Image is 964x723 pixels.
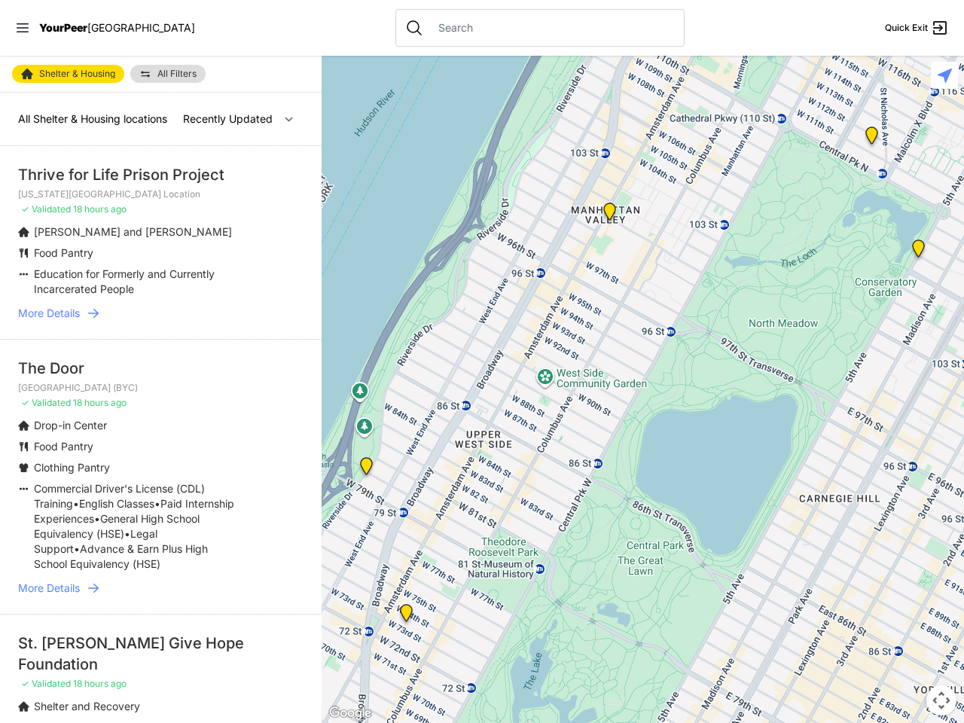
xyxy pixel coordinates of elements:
span: • [154,497,160,510]
span: Shelter & Housing [39,69,115,78]
span: ✓ Validated [21,678,71,689]
span: Education for Formerly and Currently Incarcerated People [34,267,215,295]
span: • [74,542,80,555]
span: Food Pantry [34,246,93,259]
a: Open this area in Google Maps (opens a new window) [325,703,375,723]
span: [GEOGRAPHIC_DATA] [87,21,195,34]
span: Commercial Driver's License (CDL) Training [34,482,205,510]
span: • [73,497,79,510]
div: St. [PERSON_NAME] Give Hope Foundation [18,633,304,675]
span: Drop-in Center [34,419,107,432]
span: All Shelter & Housing locations [18,112,167,125]
button: Map camera controls [926,685,956,715]
input: Search [429,20,675,35]
span: ✓ Validated [21,397,71,408]
a: More Details [18,306,304,321]
span: Clothing Pantry [34,461,110,474]
span: ✓ Validated [21,203,71,215]
div: Administrative Office, No Walk-Ins [357,457,376,481]
a: YourPeer[GEOGRAPHIC_DATA] [39,23,195,32]
span: Food Pantry [34,440,93,453]
span: All Filters [157,69,197,78]
span: • [124,527,130,540]
p: [US_STATE][GEOGRAPHIC_DATA] Location [18,188,304,200]
span: 18 hours ago [73,397,127,408]
a: Quick Exit [885,19,949,37]
img: Google [325,703,375,723]
span: Shelter and Recovery [34,700,140,712]
div: 820 MRT Residential Chemical Dependence Treatment Program [862,127,881,151]
span: Quick Exit [885,22,928,34]
div: The Door [18,358,304,379]
span: More Details [18,306,80,321]
div: Trinity Lutheran Church [600,203,619,227]
span: Advance & Earn Plus High School Equivalency (HSE) [34,542,208,570]
a: More Details [18,581,304,596]
span: 18 hours ago [73,678,127,689]
span: 18 hours ago [73,203,127,215]
span: More Details [18,581,80,596]
div: Thrive for Life Prison Project [18,164,304,185]
div: Hamilton Senior Center [397,604,416,628]
a: Shelter & Housing [12,65,124,83]
span: English Classes [79,497,154,510]
span: General High School Equivalency (HSE) [34,512,200,540]
a: All Filters [130,65,206,83]
span: [PERSON_NAME] and [PERSON_NAME] [34,225,232,238]
span: YourPeer [39,21,87,34]
p: [GEOGRAPHIC_DATA] (BYC) [18,382,304,394]
span: • [94,512,100,525]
